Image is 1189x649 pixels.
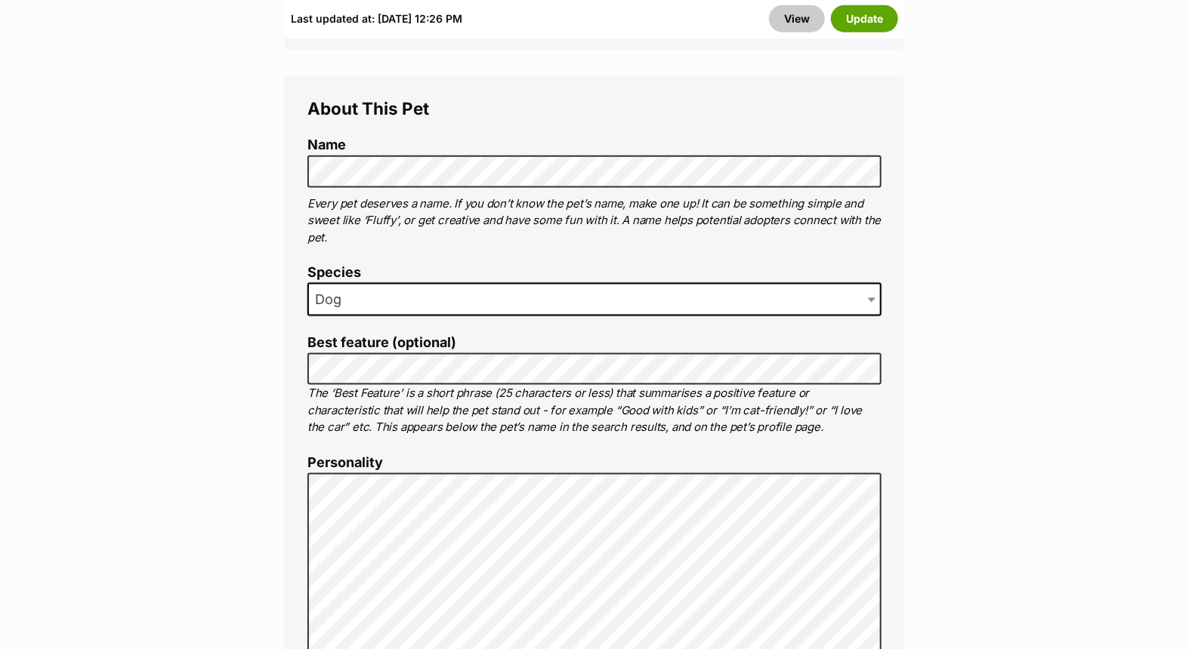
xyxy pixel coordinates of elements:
[307,137,882,153] label: Name
[291,5,462,32] div: Last updated at: [DATE] 12:26 PM
[307,455,882,471] label: Personality
[307,335,882,351] label: Best feature (optional)
[307,283,882,316] span: Dog
[307,385,882,436] p: The ‘Best Feature’ is a short phrase (25 characters or less) that summarises a positive feature o...
[769,5,825,32] a: View
[309,289,357,310] span: Dog
[307,265,882,281] label: Species
[831,5,898,32] button: Update
[307,98,429,118] span: About This Pet
[307,195,882,247] p: Every pet deserves a name. If you don’t know the pet’s name, make one up! It can be something sim...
